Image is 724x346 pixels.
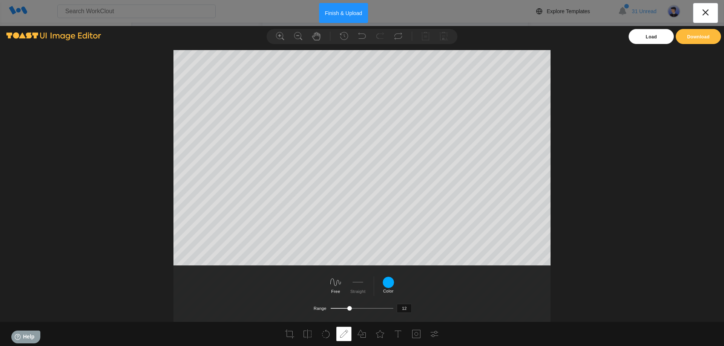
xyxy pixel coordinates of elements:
label: Straight [350,289,365,294]
div: Color [382,276,394,293]
button: Download [676,29,721,44]
label: Color [383,289,394,293]
img: tui-image-editor-bi.png [6,32,101,40]
label: Free [331,289,340,294]
div: Load [629,29,674,44]
label: Range [314,306,327,311]
button: Finish & Upload [319,3,368,23]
